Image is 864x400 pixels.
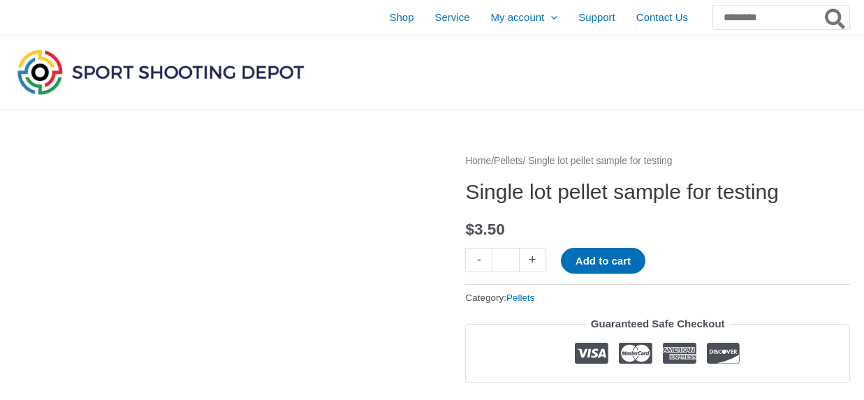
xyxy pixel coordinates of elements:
[506,292,535,303] a: Pellets
[465,248,492,272] a: -
[465,152,850,170] nav: Breadcrumb
[465,179,850,205] h1: Single lot pellet sample for testing
[465,221,474,238] span: $
[492,248,519,272] input: Product quantity
[585,314,731,334] legend: Guaranteed Safe Checkout
[465,221,504,238] bdi: 3.50
[465,289,534,306] span: Category:
[465,156,491,166] a: Home
[561,248,645,274] button: Add to cart
[14,46,307,98] img: Sport Shooting Depot
[520,248,546,272] a: +
[494,156,522,166] a: Pellets
[822,6,849,29] button: Search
